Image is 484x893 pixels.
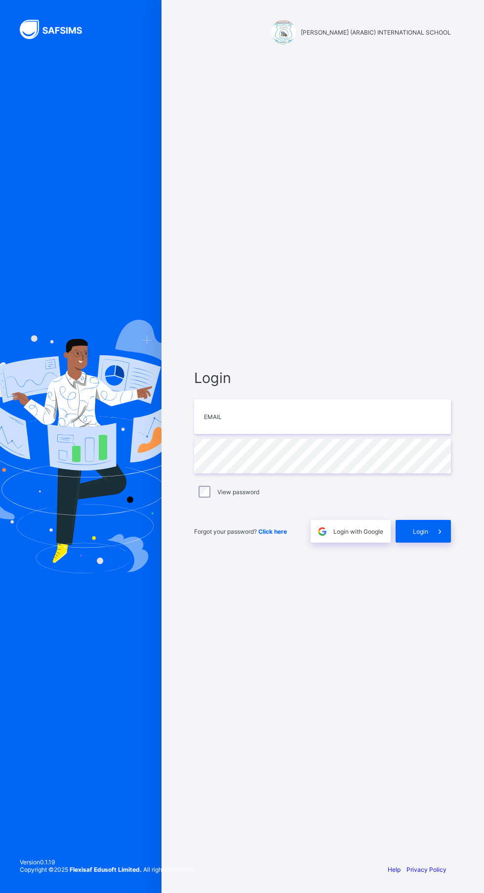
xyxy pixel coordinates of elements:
[301,29,451,36] span: [PERSON_NAME] (ARABIC) INTERNATIONAL SCHOOL
[70,866,142,873] strong: Flexisaf Edusoft Limited.
[194,528,287,535] span: Forgot your password?
[20,858,194,866] span: Version 0.1.19
[258,528,287,535] a: Click here
[217,488,259,496] label: View password
[333,528,383,535] span: Login with Google
[194,369,451,386] span: Login
[388,866,401,873] a: Help
[20,20,94,39] img: SAFSIMS Logo
[20,866,194,873] span: Copyright © 2025 All rights reserved.
[317,526,328,537] img: google.396cfc9801f0270233282035f929180a.svg
[406,866,446,873] a: Privacy Policy
[413,528,428,535] span: Login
